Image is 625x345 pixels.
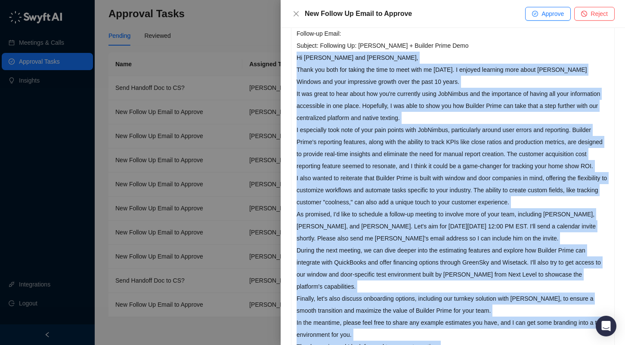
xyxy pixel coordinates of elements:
[305,9,525,19] div: New Follow Up Email to Approve
[574,7,615,21] button: Reject
[297,172,609,208] p: I also wanted to reiterate that Builder Prime is built with window and door companies in mind, of...
[297,124,609,172] p: I especially took note of your pain points with JobNimbus, particularly around user errors and re...
[541,9,564,18] span: Approve
[297,208,609,244] p: As promised, I'd like to schedule a follow-up meeting to involve more of your team, including [PE...
[525,7,571,21] button: Approve
[596,316,616,336] div: Open Intercom Messenger
[297,244,609,293] p: During the next meeting, we can dive deeper into the estimating features and explore how Builder ...
[297,317,609,341] p: In the meantime, please feel free to share any example estimates you have, and I can get some bra...
[293,10,300,17] span: close
[591,9,608,18] span: Reject
[297,52,609,64] p: Hi [PERSON_NAME] and [PERSON_NAME],
[297,64,609,88] p: Thank you both for taking the time to meet with me [DATE]. I enjoyed learning more about [PERSON_...
[297,88,609,124] p: It was great to hear about how you're currently using JobNimbus and the importance of having all ...
[581,11,587,17] span: stop
[291,9,301,19] button: Close
[297,293,609,317] p: Finally, let's also discuss onboarding options, including our turnkey solution with [PERSON_NAME]...
[532,11,538,17] span: check-circle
